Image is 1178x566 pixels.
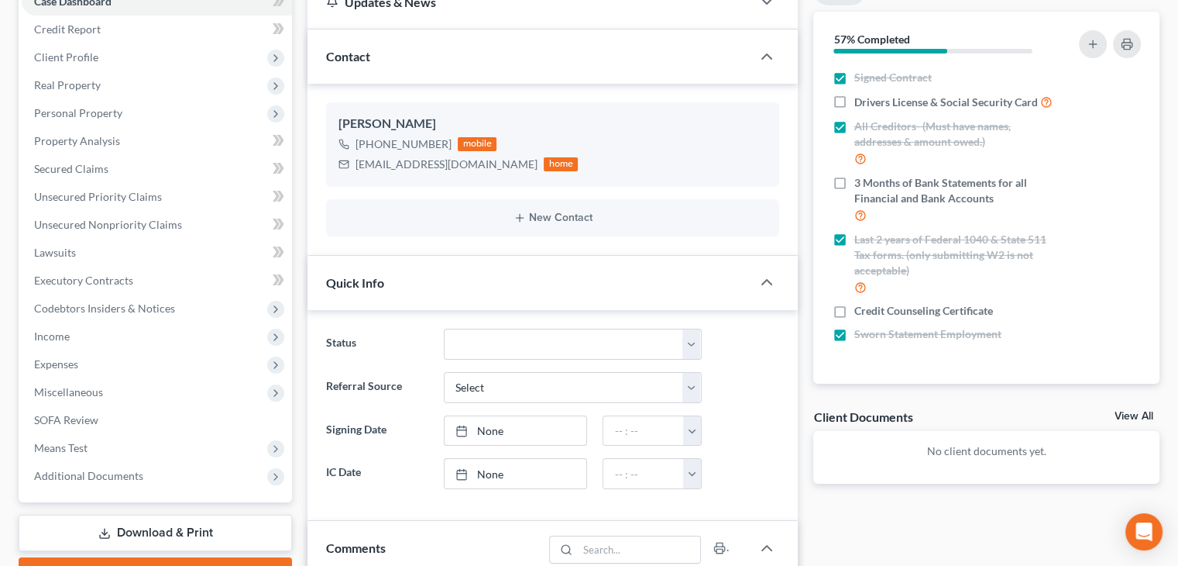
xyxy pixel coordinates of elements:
[1114,411,1153,422] a: View All
[34,162,108,175] span: Secured Claims
[22,155,292,183] a: Secured Claims
[458,137,496,151] div: mobile
[445,416,587,446] a: None
[318,372,435,403] label: Referral Source
[34,302,175,315] span: Codebtors Insiders & Notices
[22,127,292,155] a: Property Analysis
[34,22,101,36] span: Credit Report
[22,211,292,239] a: Unsecured Nonpriority Claims
[445,459,587,488] a: None
[34,190,162,203] span: Unsecured Priority Claims
[355,157,537,172] div: [EMAIL_ADDRESS][DOMAIN_NAME]
[833,33,909,46] strong: 57% Completed
[318,458,435,489] label: IC Date
[318,329,435,360] label: Status
[34,274,133,287] span: Executory Contracts
[34,330,70,343] span: Income
[34,246,76,259] span: Lawsuits
[34,134,120,147] span: Property Analysis
[22,16,292,43] a: Credit Report
[826,443,1147,459] p: No client documents yet.
[853,175,1060,206] span: 3 Months of Bank Statements for all Financial and Bank Accounts
[544,157,578,171] div: home
[813,409,912,425] div: Client Documents
[22,239,292,267] a: Lawsuits
[603,416,684,446] input: -- : --
[34,469,143,482] span: Additional Documents
[34,413,98,426] span: SOFA Review
[318,416,435,447] label: Signing Date
[22,183,292,211] a: Unsecured Priority Claims
[853,119,1060,150] span: All Creditors- (Must have names, addresses & amount owed.)
[34,441,88,454] span: Means Test
[34,106,122,119] span: Personal Property
[326,540,386,555] span: Comments
[22,267,292,295] a: Executory Contracts
[853,232,1060,278] span: Last 2 years of Federal 1040 & State 511 Tax forms. (only submitting W2 is not acceptable)
[34,357,78,371] span: Expenses
[853,70,931,85] span: Signed Contract
[19,515,292,551] a: Download & Print
[1125,513,1163,550] div: Open Intercom Messenger
[355,136,452,152] div: [PHONE_NUMBER]
[338,115,767,133] div: [PERSON_NAME]
[326,275,384,290] span: Quick Info
[578,537,701,563] input: Search...
[326,49,370,64] span: Contact
[34,50,98,64] span: Client Profile
[34,78,101,91] span: Real Property
[603,459,684,488] input: -- : --
[22,406,292,434] a: SOFA Review
[853,303,992,319] span: Credit Counseling Certificate
[338,212,767,224] button: New Contact
[853,95,1037,110] span: Drivers License & Social Security Card
[34,385,103,399] span: Miscellaneous
[853,326,1001,342] span: Sworn Statement Employment
[34,218,182,231] span: Unsecured Nonpriority Claims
